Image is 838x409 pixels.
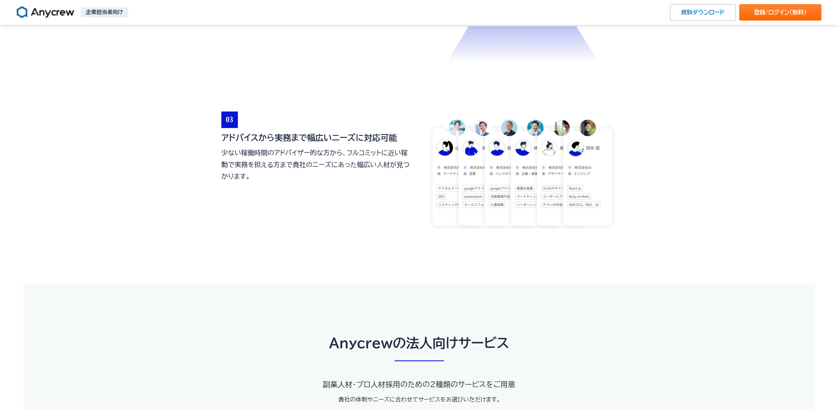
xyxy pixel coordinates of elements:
img: Anycrew [16,6,74,19]
p: 企業担当者向け [81,7,128,17]
span: 03 [221,111,238,128]
a: プライバシーポリシー [50,207,108,213]
p: 副業人材・プロ人材採用のための 2種類のサービスをご用意 [23,378,815,405]
input: エニィクルーのプライバシーポリシーに同意する* [2,207,7,212]
p: 少ない稼働時間のアドバイザー的な方から、フルコミットに近い稼動で実務を担える方まで貴社のニーズにあった幅広い人材が見つかります。 [221,147,411,182]
h2: Anycrewの 法人向けサービス [23,333,815,353]
span: （無料） [789,9,807,15]
span: エニィクルーの に同意する [9,207,138,213]
h3: アドバイスから実務まで 幅広いニーズに対応可能 [221,131,411,144]
a: 資料ダウンロード [670,4,736,21]
em: 貴社の体制やニーズに合わせて サービスをお選びいただけます。 [23,391,815,405]
a: 登録/ログイン（無料） [739,4,822,21]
